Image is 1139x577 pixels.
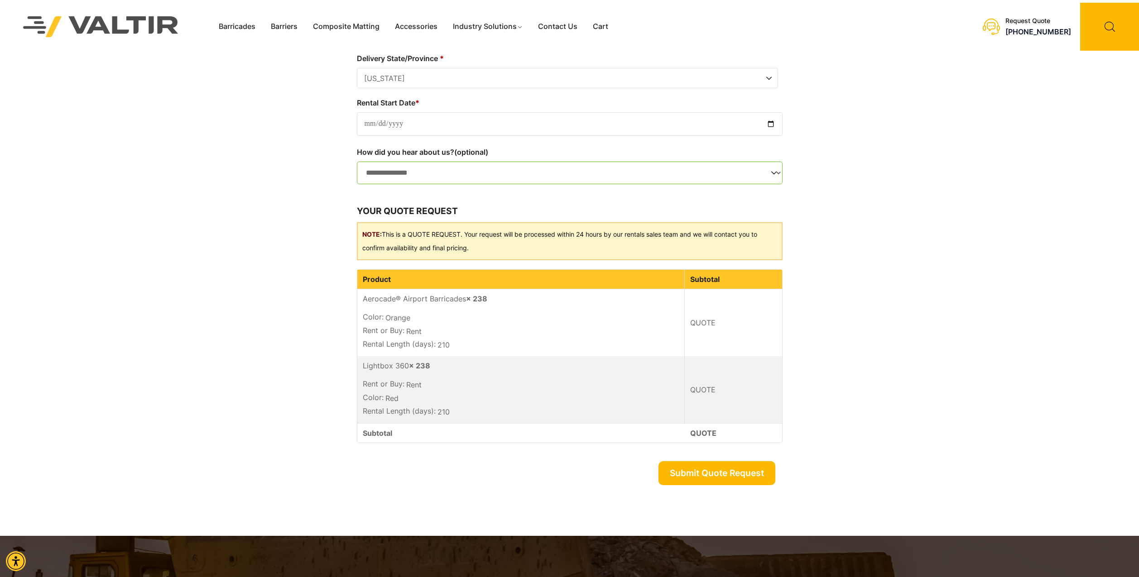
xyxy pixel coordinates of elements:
b: NOTE: [362,230,382,238]
a: Barriers [263,20,305,33]
p: 210 [363,339,679,352]
td: QUOTE [685,289,782,356]
a: Composite Matting [305,20,387,33]
label: Delivery State/Province [357,51,778,66]
p: Red [363,392,679,405]
a: call (888) 496-3625 [1005,27,1071,36]
td: Lightbox 360 [357,356,685,423]
h3: Your quote request [357,205,783,218]
strong: × 238 [466,294,487,303]
dt: Rent or Buy: [363,325,404,336]
a: Industry Solutions [445,20,531,33]
abbr: required [440,54,444,63]
th: Product [357,270,685,289]
div: This is a QUOTE REQUEST. Your request will be processed within 24 hours by our rentals sales team... [357,222,783,260]
abbr: required [415,98,419,107]
a: Contact Us [530,20,585,33]
td: QUOTE [685,423,782,443]
th: Subtotal [685,270,782,289]
dt: Color: [363,311,384,322]
p: Rent [363,325,679,339]
th: Subtotal [357,423,685,443]
label: Rental Start Date [357,95,783,110]
span: Delivery State/Province [357,68,778,88]
dt: Rental Length (days): [363,405,436,416]
span: (optional) [454,148,488,157]
div: Request Quote [1005,17,1071,25]
p: 210 [363,405,679,419]
a: Accessories [387,20,445,33]
td: QUOTE [685,356,782,423]
label: How did you hear about us? [357,145,783,159]
a: Barricades [211,20,263,33]
div: Accessibility Menu [6,551,26,571]
td: Aerocade® Airport Barricades [357,289,685,356]
dt: Color: [363,392,384,403]
p: Rent [363,378,679,392]
a: Cart [585,20,616,33]
span: New York [357,68,778,89]
p: Orange [363,311,679,325]
dt: Rent or Buy: [363,378,404,389]
dt: Rental Length (days): [363,339,436,349]
button: Submit Quote Request [658,461,775,485]
strong: × 238 [409,361,430,370]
